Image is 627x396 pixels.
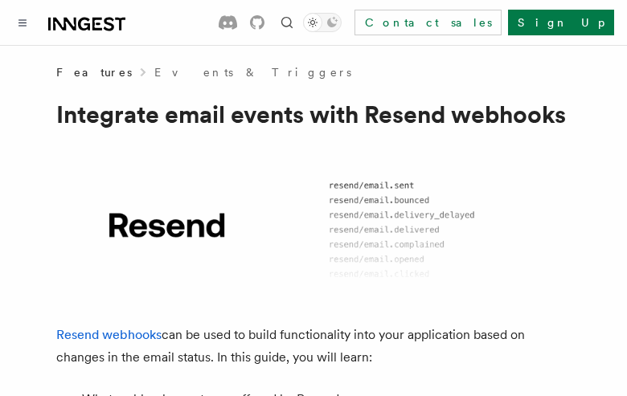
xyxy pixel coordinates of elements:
a: Contact sales [354,10,502,35]
img: Resend Logo [19,154,534,298]
h1: Integrate email events with Resend webhooks [56,100,571,129]
a: Resend webhooks [56,327,162,342]
span: Features [56,64,132,80]
a: Events & Triggers [154,64,351,80]
button: Find something... [277,13,297,32]
p: can be used to build functionality into your application based on changes in the email status. In... [56,324,571,369]
button: Toggle dark mode [303,13,342,32]
a: Sign Up [508,10,614,35]
button: Toggle navigation [13,13,32,32]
